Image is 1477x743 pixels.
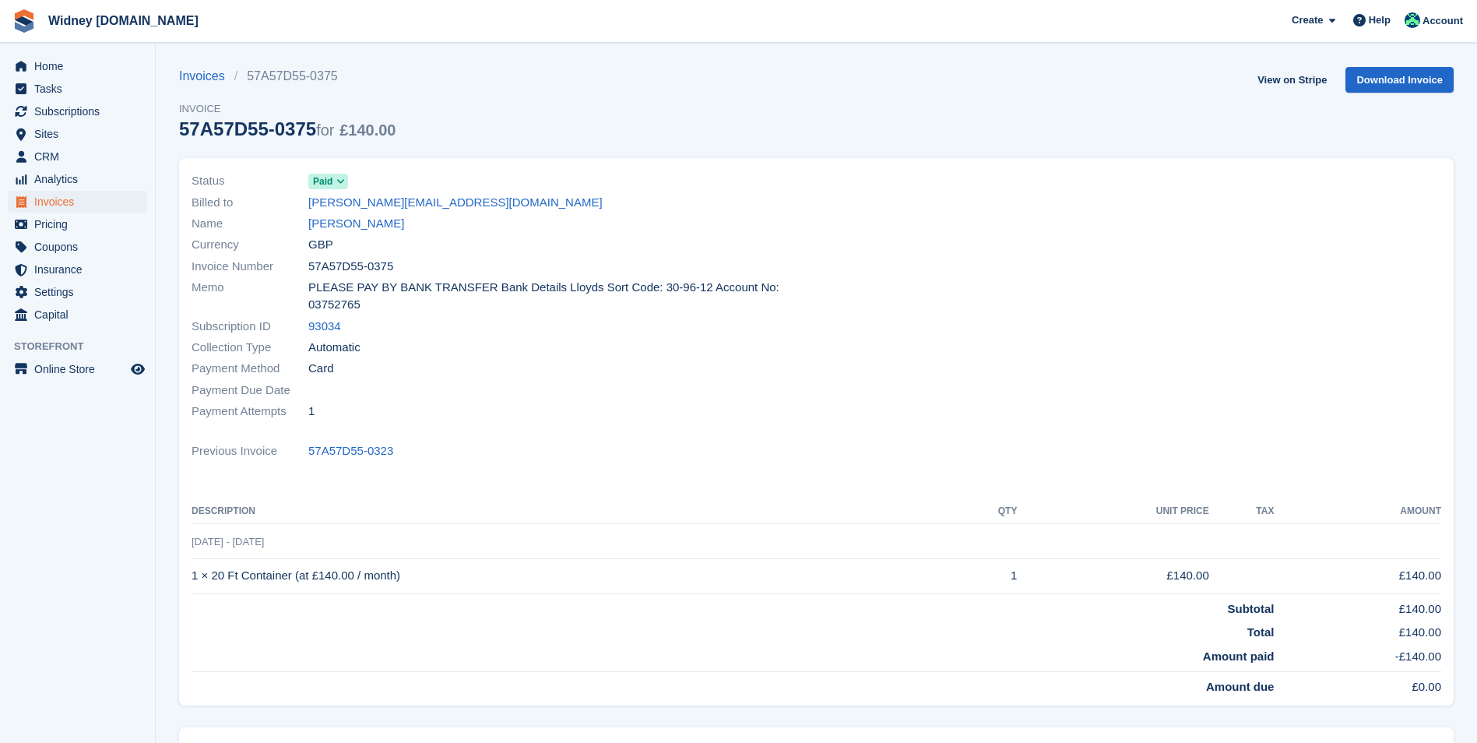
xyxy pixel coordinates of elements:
a: Download Invoice [1345,67,1454,93]
a: menu [8,146,147,167]
a: menu [8,236,147,258]
td: 1 [948,558,1017,593]
span: 1 [308,403,315,421]
a: menu [8,259,147,280]
span: Sites [34,123,128,145]
span: Capital [34,304,128,326]
a: View on Stripe [1251,67,1333,93]
a: menu [8,358,147,380]
strong: Amount paid [1203,650,1275,663]
span: Automatic [308,339,360,357]
a: 57A57D55-0323 [308,442,393,460]
td: £140.00 [1274,558,1441,593]
span: Status [192,172,308,190]
td: £140.00 [1274,593,1441,618]
span: Paid [313,174,332,188]
span: Previous Invoice [192,442,308,460]
td: £140.00 [1017,558,1208,593]
a: menu [8,281,147,303]
span: Help [1369,12,1391,28]
span: Online Store [34,358,128,380]
img: Emma [1405,12,1420,28]
span: Invoices [34,191,128,213]
span: [DATE] - [DATE] [192,536,264,548]
span: Coupons [34,236,128,258]
span: Currency [192,236,308,254]
span: Create [1292,12,1323,28]
a: menu [8,123,147,145]
th: Tax [1209,499,1275,524]
span: GBP [308,236,333,254]
span: Invoice [179,101,396,117]
a: 93034 [308,318,341,336]
a: menu [8,78,147,100]
div: 57A57D55-0375 [179,118,396,139]
a: menu [8,191,147,213]
span: Home [34,55,128,77]
span: Card [308,360,334,378]
strong: Amount due [1206,680,1275,693]
span: £140.00 [339,121,396,139]
a: menu [8,168,147,190]
td: £0.00 [1274,672,1441,696]
a: Preview store [128,360,147,379]
span: 57A57D55-0375 [308,258,393,276]
th: QTY [948,499,1017,524]
td: 1 × 20 Ft Container (at £140.00 / month) [192,558,948,593]
span: Payment Due Date [192,382,308,400]
a: [PERSON_NAME] [308,215,404,233]
span: Storefront [14,339,155,354]
span: Billed to [192,194,308,212]
strong: Subtotal [1227,602,1274,615]
span: Invoice Number [192,258,308,276]
a: Invoices [179,67,234,86]
span: for [316,121,334,139]
span: Memo [192,279,308,314]
span: Pricing [34,213,128,235]
a: Paid [308,172,348,190]
span: Tasks [34,78,128,100]
a: menu [8,100,147,122]
span: Subscription ID [192,318,308,336]
span: Collection Type [192,339,308,357]
a: [PERSON_NAME][EMAIL_ADDRESS][DOMAIN_NAME] [308,194,603,212]
span: Settings [34,281,128,303]
span: Analytics [34,168,128,190]
th: Unit Price [1017,499,1208,524]
span: Subscriptions [34,100,128,122]
span: CRM [34,146,128,167]
img: stora-icon-8386f47178a22dfd0bd8f6a31ec36ba5ce8667c1dd55bd0f319d3a0aa187defe.svg [12,9,36,33]
th: Amount [1274,499,1441,524]
td: £140.00 [1274,618,1441,642]
a: menu [8,55,147,77]
th: Description [192,499,948,524]
span: PLEASE PAY BY BANK TRANSFER Bank Details Lloyds Sort Code: 30-96-12 Account No: 03752765 [308,279,807,314]
a: menu [8,213,147,235]
span: Insurance [34,259,128,280]
span: Account [1422,13,1463,29]
a: menu [8,304,147,326]
td: -£140.00 [1274,642,1441,672]
span: Payment Method [192,360,308,378]
span: Payment Attempts [192,403,308,421]
strong: Total [1247,625,1275,639]
a: Widney [DOMAIN_NAME] [42,8,205,33]
nav: breadcrumbs [179,67,396,86]
span: Name [192,215,308,233]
